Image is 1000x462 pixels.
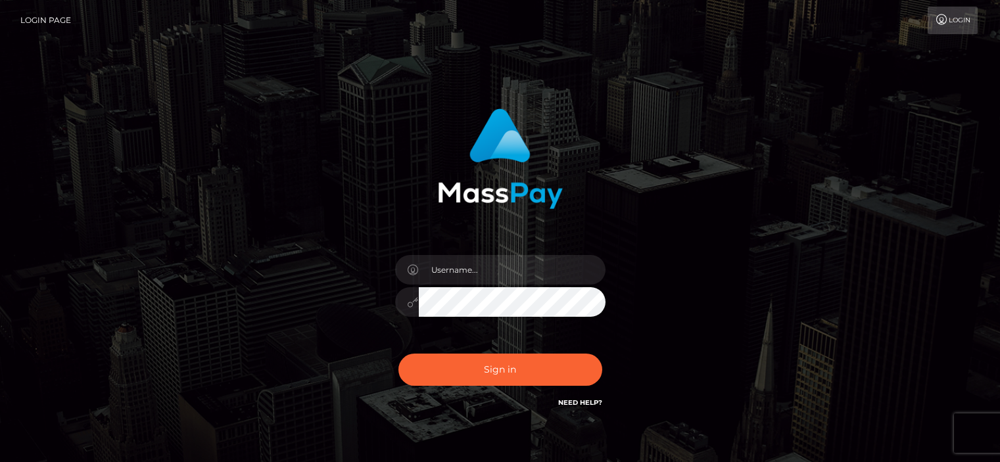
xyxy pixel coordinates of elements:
[398,354,602,386] button: Sign in
[438,108,563,209] img: MassPay Login
[419,255,606,285] input: Username...
[20,7,71,34] a: Login Page
[558,398,602,407] a: Need Help?
[928,7,978,34] a: Login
